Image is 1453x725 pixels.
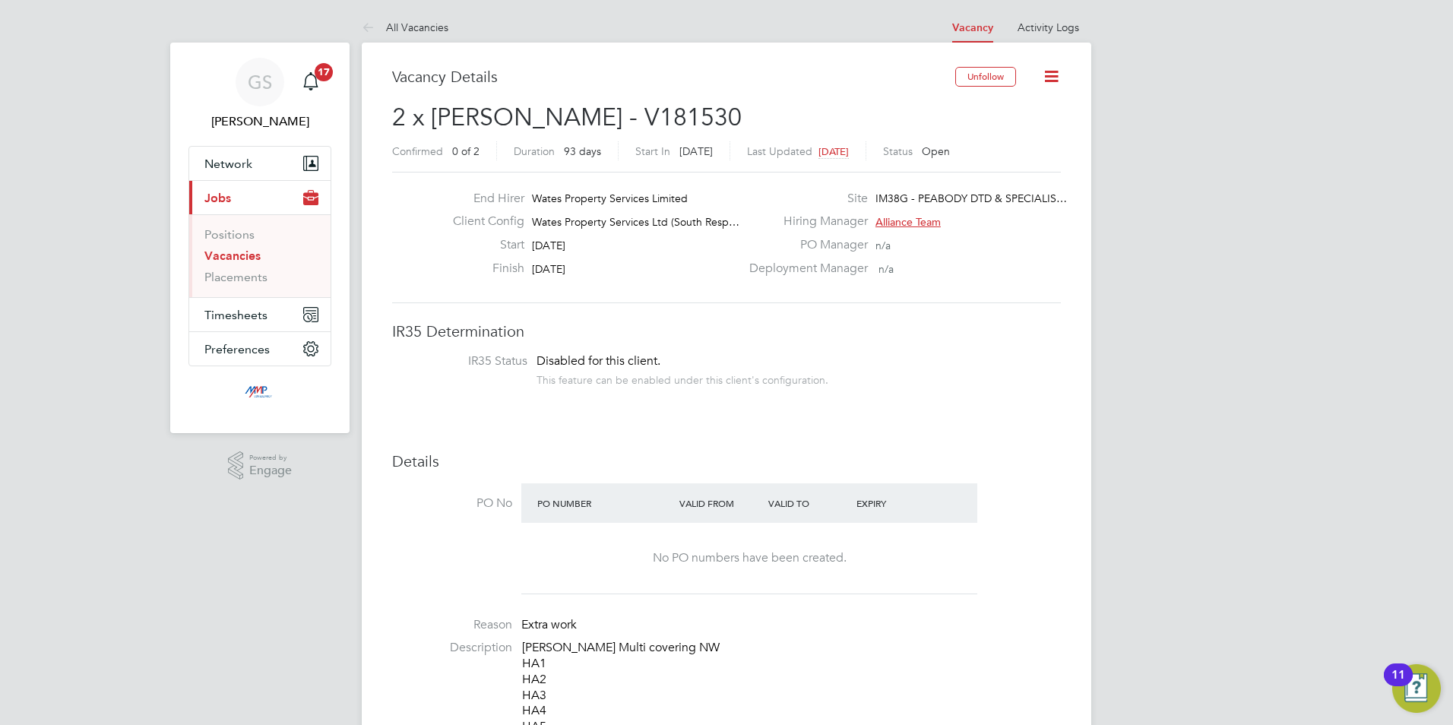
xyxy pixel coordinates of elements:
span: Wates Property Services Limited [532,192,688,205]
label: Duration [514,144,555,158]
h3: Vacancy Details [392,67,955,87]
label: Reason [392,617,512,633]
button: Unfollow [955,67,1016,87]
nav: Main navigation [170,43,350,433]
span: n/a [878,262,894,276]
label: Start In [635,144,670,158]
label: Status [883,144,913,158]
button: Timesheets [189,298,331,331]
a: GS[PERSON_NAME] [188,58,331,131]
label: Start [441,237,524,253]
span: Extra work [521,617,577,632]
div: This feature can be enabled under this client's configuration. [537,369,828,387]
a: Go to home page [188,381,331,406]
span: Disabled for this client. [537,353,660,369]
div: Valid To [764,489,853,517]
span: Open [922,144,950,158]
button: Preferences [189,332,331,366]
a: All Vacancies [362,21,448,34]
a: Vacancy [952,21,993,34]
span: GS [248,72,272,92]
span: Powered by [249,451,292,464]
label: Client Config [441,214,524,230]
label: Site [740,191,868,207]
span: 17 [315,63,333,81]
span: Timesheets [204,308,267,322]
a: Activity Logs [1018,21,1079,34]
a: 17 [296,58,326,106]
label: End Hirer [441,191,524,207]
a: Vacancies [204,249,261,263]
label: Confirmed [392,144,443,158]
span: Wates Property Services Ltd (South Resp… [532,215,739,229]
label: Last Updated [747,144,812,158]
span: Engage [249,464,292,477]
label: Finish [441,261,524,277]
span: Alliance Team [875,215,941,229]
span: [DATE] [532,239,565,252]
label: Description [392,640,512,656]
span: [DATE] [818,145,849,158]
span: n/a [875,239,891,252]
div: PO Number [533,489,676,517]
h3: IR35 Determination [392,321,1061,341]
button: Jobs [189,181,331,214]
div: 11 [1391,675,1405,695]
span: George Stacey [188,112,331,131]
span: IM38G - PEABODY DTD & SPECIALIS… [875,192,1067,205]
h3: Details [392,451,1061,471]
span: Jobs [204,191,231,205]
span: 93 days [564,144,601,158]
label: PO Manager [740,237,868,253]
span: 2 x [PERSON_NAME] - V181530 [392,103,742,132]
button: Network [189,147,331,180]
div: Jobs [189,214,331,297]
button: Open Resource Center, 11 new notifications [1392,664,1441,713]
span: [DATE] [532,262,565,276]
span: Preferences [204,342,270,356]
label: PO No [392,495,512,511]
span: [DATE] [679,144,713,158]
span: Network [204,157,252,171]
span: 0 of 2 [452,144,480,158]
div: Expiry [853,489,942,517]
label: Deployment Manager [740,261,868,277]
label: Hiring Manager [740,214,868,230]
label: IR35 Status [407,353,527,369]
a: Placements [204,270,267,284]
div: No PO numbers have been created. [537,550,962,566]
div: Valid From [676,489,764,517]
a: Positions [204,227,255,242]
a: Powered byEngage [228,451,293,480]
img: mmpconsultancy-logo-retina.png [239,381,282,406]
